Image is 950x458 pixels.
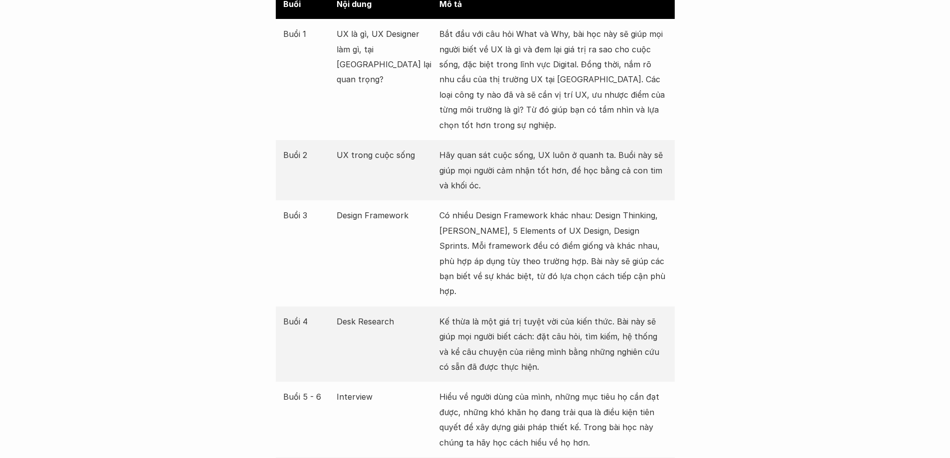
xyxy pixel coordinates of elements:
[337,148,434,162] p: UX trong cuộc sống
[439,389,667,450] p: Hiểu về người dùng của mình, những mục tiêu họ cần đạt được, những khó khăn họ đang trải qua là đ...
[439,314,667,375] p: Kế thừa là một giá trị tuyệt vời của kiến thức. Bài này sẽ giúp mọi người biết cách: đặt câu hỏi,...
[439,26,667,133] p: Bắt đầu với câu hỏi What và Why, bài học này sẽ giúp mọi người biết về UX là gì và đem lại giá tr...
[337,314,434,329] p: Desk Research
[439,148,667,193] p: Hãy quan sát cuộc sống, UX luôn ở quanh ta. Buổi này sẽ giúp mọi người cảm nhận tốt hơn, để học b...
[439,208,667,299] p: Có nhiều Design Framework khác nhau: Design Thinking, [PERSON_NAME], 5 Elements of UX Design, Des...
[283,26,332,41] p: Buổi 1
[337,208,434,223] p: Design Framework
[337,389,434,404] p: Interview
[283,314,332,329] p: Buổi 4
[283,208,332,223] p: Buổi 3
[283,148,332,162] p: Buổi 2
[283,389,332,404] p: Buổi 5 - 6
[337,26,434,87] p: UX là gì, UX Designer làm gì, tại [GEOGRAPHIC_DATA] lại quan trọng?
